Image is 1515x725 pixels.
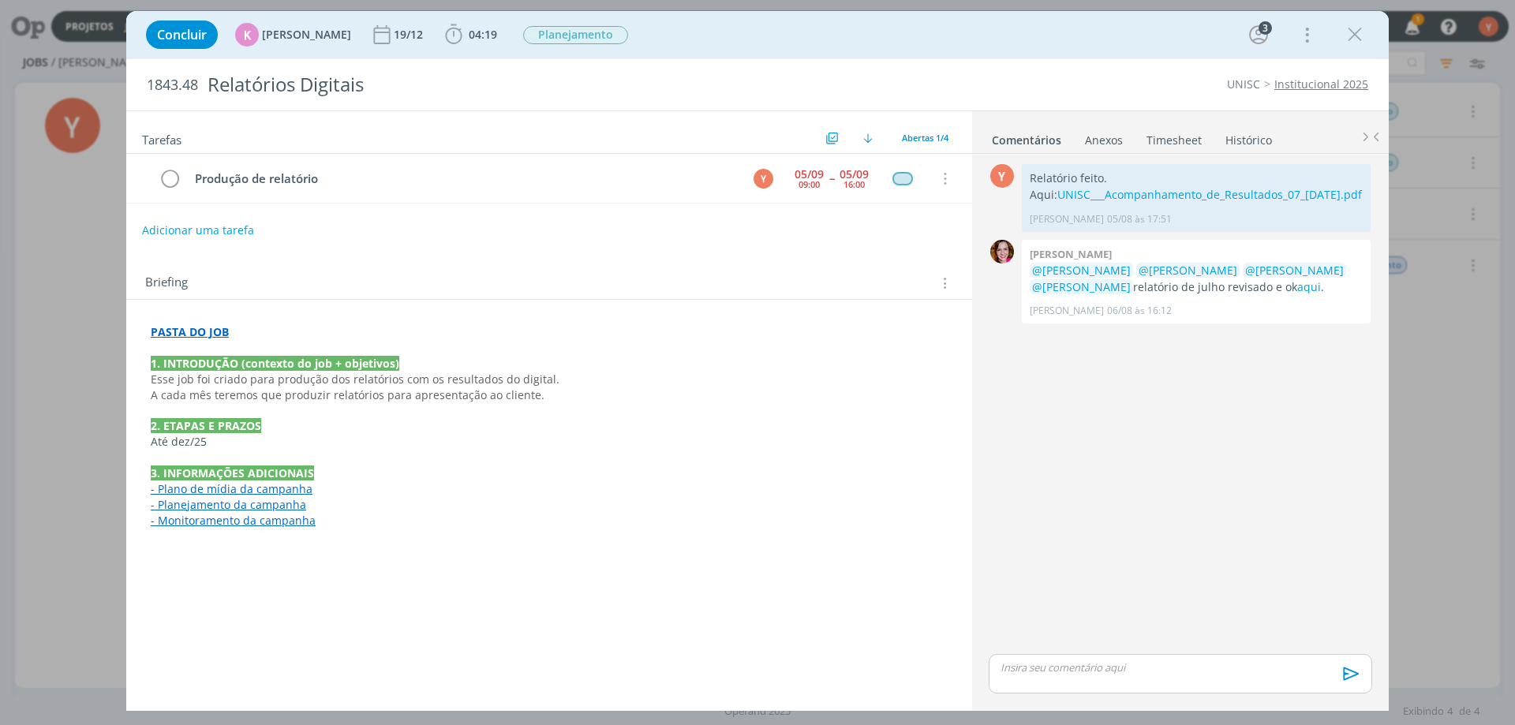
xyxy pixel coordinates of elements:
button: Planejamento [522,25,629,45]
span: -- [829,173,834,184]
img: B [990,240,1014,263]
b: [PERSON_NAME] [1030,247,1112,261]
div: Relatórios Digitais [201,65,853,104]
span: Concluir [157,28,207,41]
strong: 3. INFORMAÇÕES ADICIONAIS [151,465,314,480]
div: 19/12 [394,29,426,40]
div: 05/09 [795,169,824,180]
span: 1843.48 [147,77,198,94]
span: @[PERSON_NAME] [1139,263,1237,278]
a: - Plano de mídia da campanha [151,481,312,496]
span: Briefing [145,273,188,293]
div: Y [754,169,773,189]
span: [PERSON_NAME] [262,29,351,40]
button: K[PERSON_NAME] [235,23,351,47]
span: @[PERSON_NAME] [1245,263,1344,278]
div: Anexos [1085,133,1123,148]
span: Tarefas [142,129,181,148]
span: Planejamento [523,26,628,44]
a: UNISC___Acompanhamento_de_Resultados_07_[DATE].pdf [1057,187,1362,202]
div: 16:00 [844,180,865,189]
div: 3 [1259,21,1272,35]
a: - Planejamento da campanha [151,497,306,512]
a: PASTA DO JOB [151,324,229,339]
span: 04:19 [469,27,497,42]
a: Comentários [991,125,1062,148]
button: Concluir [146,21,218,49]
a: Timesheet [1146,125,1203,148]
span: 06/08 às 16:12 [1107,304,1172,318]
button: Adicionar uma tarefa [141,216,255,245]
div: Produção de relatório [188,169,739,189]
div: 09:00 [799,180,820,189]
div: K [235,23,259,47]
button: Y [751,166,775,190]
a: UNISC [1227,77,1260,92]
button: 3 [1246,22,1271,47]
a: Histórico [1225,125,1273,148]
div: dialog [126,11,1389,711]
p: [PERSON_NAME] [1030,304,1104,318]
span: A cada mês teremos que produzir relatórios para apresentação ao cliente. [151,387,544,402]
button: 04:19 [441,22,501,47]
div: Y [990,164,1014,188]
div: 05/09 [840,169,869,180]
span: @[PERSON_NAME] [1032,263,1131,278]
p: [PERSON_NAME] [1030,212,1104,226]
img: arrow-down.svg [863,133,873,143]
a: aqui [1297,279,1321,294]
p: Até dez/25 [151,434,948,450]
span: Abertas 1/4 [902,132,948,144]
strong: 2. ETAPAS E PRAZOS [151,418,261,433]
a: - Monitoramento da campanha [151,513,316,528]
strong: 1. INTRODUÇÃO (contexto do job + objetivos) [151,356,399,371]
span: Esse job foi criado para produção dos relatórios com os resultados do digital. [151,372,559,387]
p: Relatório feito. Aqui: [1030,170,1363,203]
p: relatório de julho revisado e ok . [1030,263,1363,295]
span: 05/08 às 17:51 [1107,212,1172,226]
a: Institucional 2025 [1274,77,1368,92]
span: @[PERSON_NAME] [1032,279,1131,294]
